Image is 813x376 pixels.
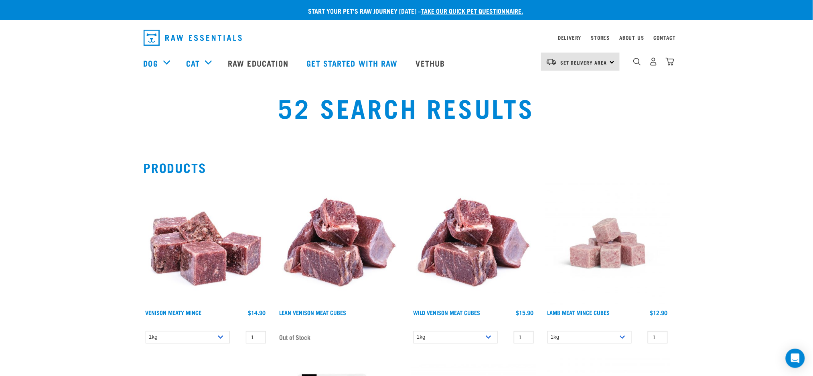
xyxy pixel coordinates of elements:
[278,181,402,305] img: 1181 Wild Venison Meat Cubes Boneless 01
[619,36,644,39] a: About Us
[412,181,536,305] img: 1181 Wild Venison Meat Cubes Boneless 01
[150,93,663,122] h1: 52 Search Results
[516,309,534,316] div: $15.90
[547,311,610,314] a: Lamb Meat Mince Cubes
[137,26,676,49] nav: dropdown navigation
[545,181,670,305] img: Lamb Meat Mince
[414,311,481,314] a: Wild Venison Meat Cubes
[558,36,581,39] a: Delivery
[146,311,202,314] a: Venison Meaty Mince
[280,331,311,343] span: Out of Stock
[280,311,347,314] a: Lean Venison Meat Cubes
[186,57,200,69] a: Cat
[144,181,268,305] img: 1117 Venison Meat Mince 01
[422,9,523,12] a: take our quick pet questionnaire.
[648,331,668,343] input: 1
[591,36,610,39] a: Stores
[144,160,670,175] h2: Products
[633,58,641,65] img: home-icon-1@2x.png
[514,331,534,343] input: 1
[144,57,158,69] a: Dog
[248,309,266,316] div: $14.90
[546,58,557,65] img: van-moving.png
[654,36,676,39] a: Contact
[786,349,805,368] div: Open Intercom Messenger
[220,47,298,79] a: Raw Education
[299,47,408,79] a: Get started with Raw
[144,30,242,46] img: Raw Essentials Logo
[408,47,455,79] a: Vethub
[650,309,668,316] div: $12.90
[561,61,607,64] span: Set Delivery Area
[666,57,674,66] img: home-icon@2x.png
[246,331,266,343] input: 1
[649,57,658,66] img: user.png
